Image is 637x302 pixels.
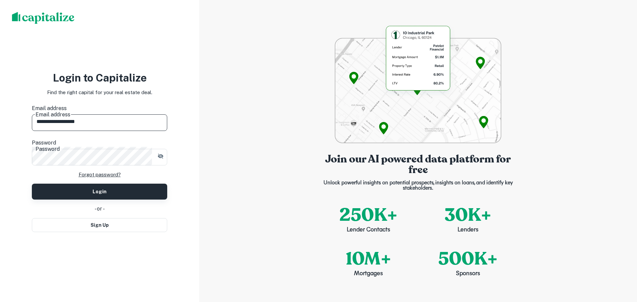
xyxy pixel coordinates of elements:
[79,171,121,179] a: Forgot password?
[32,139,167,147] label: Password
[32,184,167,200] button: Login
[32,70,167,86] h3: Login to Capitalize
[47,89,152,96] p: Find the right capital for your real estate deal.
[32,218,167,232] button: Sign Up
[458,226,478,235] p: Lenders
[335,24,501,143] img: login-bg
[456,270,480,278] p: Sponsors
[354,270,383,278] p: Mortgages
[32,104,167,112] label: Email address
[12,12,75,24] img: capitalize-logo.png
[318,154,518,175] p: Join our AI powered data platform for free
[445,202,491,228] p: 30K+
[318,180,518,191] p: Unlock powerful insights on potential prospects, insights on loans, and identify key stakeholders.
[347,226,390,235] p: Lender Contacts
[32,205,167,213] div: - or -
[604,249,637,281] iframe: Chat Widget
[346,245,391,272] p: 10M+
[339,202,397,228] p: 250K+
[438,245,498,272] p: 500K+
